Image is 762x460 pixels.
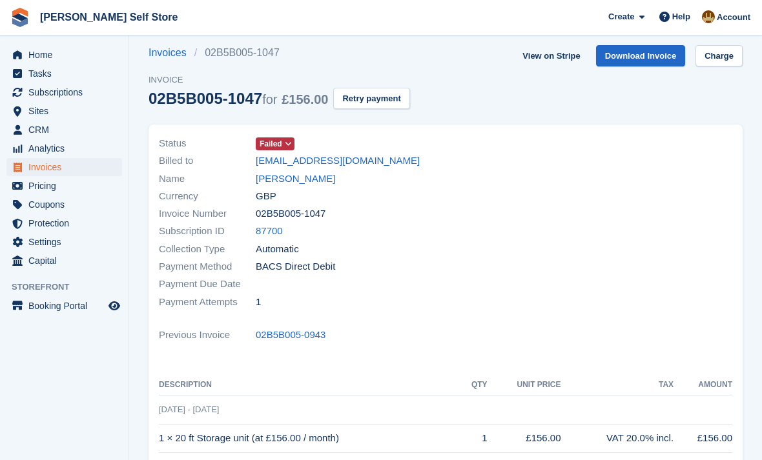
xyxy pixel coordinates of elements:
span: Subscriptions [28,83,106,101]
a: menu [6,65,122,83]
a: Charge [695,45,743,66]
a: menu [6,139,122,157]
span: Account [717,11,750,24]
span: Billed to [159,154,256,168]
img: stora-icon-8386f47178a22dfd0bd8f6a31ec36ba5ce8667c1dd55bd0f319d3a0aa187defe.svg [10,8,30,27]
a: menu [6,195,122,214]
span: Coupons [28,195,106,214]
a: Invoices [149,45,194,61]
span: 02B5B005-1047 [256,206,325,221]
span: Payment Attempts [159,295,256,310]
span: Invoices [28,158,106,176]
span: Create [608,10,634,23]
span: Settings [28,233,106,251]
img: Tom Kingston [702,10,715,23]
span: Sites [28,102,106,120]
a: 02B5B005-0943 [256,328,325,343]
a: menu [6,102,122,120]
a: Preview store [107,298,122,314]
span: Invoice [149,74,410,86]
span: Tasks [28,65,106,83]
span: Previous Invoice [159,328,256,343]
button: Retry payment [333,88,409,109]
div: VAT 20.0% incl. [561,431,674,446]
span: Storefront [12,281,129,294]
span: Status [159,136,256,151]
span: Invoice Number [159,206,256,221]
a: menu [6,297,122,315]
a: menu [6,233,122,251]
span: Name [159,172,256,186]
td: £156.00 [488,424,561,453]
span: Payment Due Date [159,277,256,292]
a: 87700 [256,224,283,239]
span: Failed [260,138,282,150]
span: Automatic [256,242,299,257]
a: menu [6,121,122,139]
span: Subscription ID [159,224,256,239]
th: Tax [561,375,674,395]
a: [PERSON_NAME] [256,172,335,186]
span: CRM [28,121,106,139]
a: menu [6,177,122,195]
div: 02B5B005-1047 [149,90,328,107]
th: Description [159,375,460,395]
td: £156.00 [674,424,732,453]
span: for [262,92,277,106]
span: Protection [28,214,106,232]
nav: breadcrumbs [149,45,410,61]
span: Payment Method [159,259,256,274]
span: GBP [256,189,276,204]
a: menu [6,252,122,270]
span: Home [28,46,106,64]
span: Pricing [28,177,106,195]
span: Collection Type [159,242,256,257]
a: menu [6,83,122,101]
a: [PERSON_NAME] Self Store [35,6,183,28]
td: 1 × 20 ft Storage unit (at £156.00 / month) [159,424,460,453]
span: BACS Direct Debit [256,259,335,274]
a: [EMAIL_ADDRESS][DOMAIN_NAME] [256,154,420,168]
a: menu [6,158,122,176]
span: £156.00 [282,92,328,106]
a: Download Invoice [596,45,686,66]
span: Help [672,10,690,23]
a: menu [6,214,122,232]
span: Analytics [28,139,106,157]
span: Capital [28,252,106,270]
span: Booking Portal [28,297,106,315]
a: View on Stripe [517,45,585,66]
span: [DATE] - [DATE] [159,405,219,414]
th: Unit Price [488,375,561,395]
th: QTY [460,375,487,395]
th: Amount [674,375,732,395]
td: 1 [460,424,487,453]
a: Failed [256,136,294,151]
span: Currency [159,189,256,204]
a: menu [6,46,122,64]
span: 1 [256,295,261,310]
